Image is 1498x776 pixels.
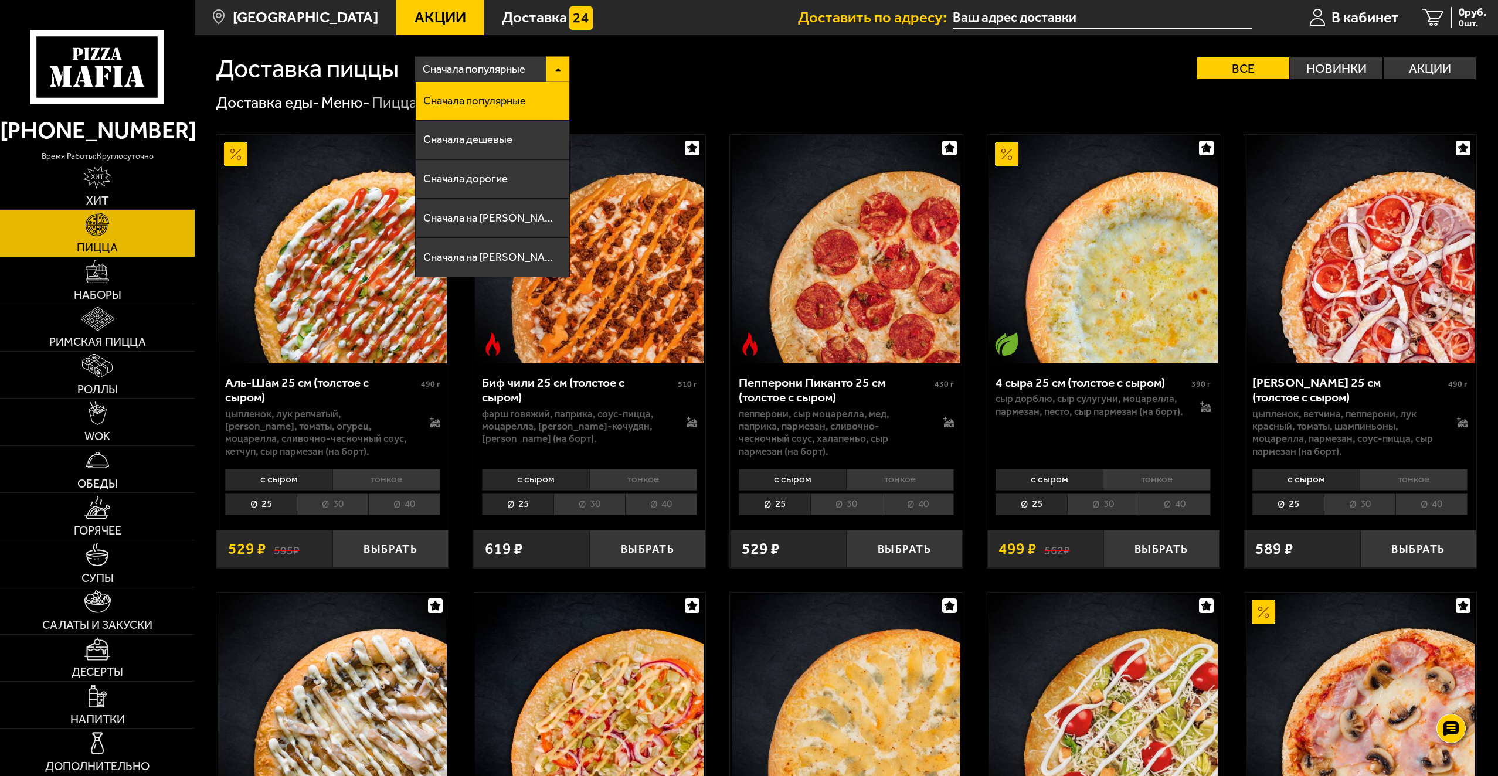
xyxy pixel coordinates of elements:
button: Выбрать [589,530,705,568]
li: 30 [297,493,368,515]
li: 25 [1252,493,1324,515]
li: 40 [1139,493,1211,515]
li: 30 [810,493,882,515]
li: тонкое [589,469,697,491]
img: Акционный [995,142,1018,166]
li: 40 [882,493,954,515]
span: Салаты и закуски [42,620,152,631]
span: 430 г [935,379,954,389]
a: Острое блюдоБиф чили 25 см (толстое с сыром) [473,135,705,363]
li: тонкое [1103,469,1211,491]
a: АкционныйАль-Шам 25 см (толстое с сыром) [216,135,449,363]
span: Римская пицца [49,336,146,348]
a: Острое блюдоПепперони Пиканто 25 см (толстое с сыром) [730,135,962,363]
a: Петровская 25 см (толстое с сыром) [1244,135,1476,363]
a: Меню- [321,93,370,112]
span: Напитки [70,714,125,726]
span: Горячее [74,525,121,537]
img: Петровская 25 см (толстое с сыром) [1246,135,1475,363]
li: 40 [368,493,440,515]
span: 529 ₽ [742,541,780,557]
button: Выбрать [1360,530,1476,568]
div: Биф чили 25 см (толстое с сыром) [482,375,675,405]
li: тонкое [332,469,440,491]
span: 490 г [421,379,440,389]
span: 490 г [1448,379,1468,389]
span: 499 ₽ [998,541,1037,557]
h1: Доставка пиццы [216,56,399,81]
div: Аль-Шам 25 см (толстое с сыром) [225,375,418,405]
span: Сначала на [PERSON_NAME] [423,252,562,263]
img: Биф чили 25 см (толстое с сыром) [475,135,704,363]
li: 30 [553,493,625,515]
span: Акции [415,10,466,25]
div: 4 сыра 25 см (толстое с сыром) [996,375,1188,390]
li: с сыром [482,469,589,491]
span: Сначала популярные [423,55,525,84]
li: 25 [225,493,297,515]
img: Аль-Шам 25 см (толстое с сыром) [218,135,447,363]
img: 15daf4d41897b9f0e9f617042186c801.svg [569,6,593,30]
li: тонкое [1360,469,1468,491]
img: Акционный [1252,600,1275,624]
span: Супы [81,573,114,584]
a: Доставка еды- [216,93,320,112]
button: Выбрать [1103,530,1220,568]
span: 0 руб. [1459,7,1486,18]
span: Сначала дорогие [423,173,508,185]
li: 30 [1324,493,1395,515]
li: с сыром [1252,469,1360,491]
span: Хит [86,195,108,207]
span: Сначала популярные [423,96,526,107]
div: Пицца [372,93,417,113]
p: цыпленок, лук репчатый, [PERSON_NAME], томаты, огурец, моцарелла, сливочно-чесночный соус, кетчуп... [225,408,414,458]
button: Выбрать [847,530,963,568]
span: Обеды [77,478,118,490]
span: 529 ₽ [228,541,266,557]
span: 510 г [678,379,697,389]
span: Роллы [77,384,118,396]
s: 595 ₽ [274,541,300,557]
p: цыпленок, ветчина, пепперони, лук красный, томаты, шампиньоны, моцарелла, пармезан, соус-пицца, с... [1252,408,1441,458]
span: 589 ₽ [1255,541,1293,557]
li: с сыром [739,469,846,491]
span: Доставка [502,10,567,25]
span: Дополнительно [45,761,150,772]
span: Сначала дешевые [423,134,512,145]
span: Сначала на [PERSON_NAME] [423,213,562,224]
li: 40 [1395,493,1468,515]
li: 25 [996,493,1067,515]
p: сыр дорблю, сыр сулугуни, моцарелла, пармезан, песто, сыр пармезан (на борт). [996,393,1184,418]
img: 4 сыра 25 см (толстое с сыром) [989,135,1218,363]
label: Акции [1384,57,1476,79]
img: Вегетарианское блюдо [995,332,1018,356]
span: 0 шт. [1459,19,1486,28]
span: В кабинет [1331,10,1399,25]
p: пепперони, сыр Моцарелла, мед, паприка, пармезан, сливочно-чесночный соус, халапеньо, сыр пармеза... [739,408,928,458]
p: фарш говяжий, паприка, соус-пицца, моцарелла, [PERSON_NAME]-кочудян, [PERSON_NAME] (на борт). [482,408,671,445]
label: Все [1197,57,1289,79]
img: Пепперони Пиканто 25 см (толстое с сыром) [732,135,961,363]
label: Новинки [1290,57,1382,79]
s: 562 ₽ [1044,541,1070,557]
button: Выбрать [332,530,449,568]
li: с сыром [996,469,1103,491]
span: 390 г [1191,379,1211,389]
span: Доставить по адресу: [798,10,953,25]
li: 40 [625,493,697,515]
img: Острое блюдо [481,332,505,356]
li: 25 [739,493,810,515]
span: Десерты [72,666,123,678]
li: тонкое [846,469,954,491]
span: 619 ₽ [485,541,523,557]
div: [PERSON_NAME] 25 см (толстое с сыром) [1252,375,1445,405]
img: Острое блюдо [738,332,762,356]
span: Наборы [74,290,121,301]
span: Санкт-Петербург, Гражданский проспект, 129к3 [953,7,1252,29]
input: Ваш адрес доставки [953,7,1252,29]
div: Пепперони Пиканто 25 см (толстое с сыром) [739,375,932,405]
a: АкционныйВегетарианское блюдо4 сыра 25 см (толстое с сыром) [987,135,1220,363]
li: с сыром [225,469,332,491]
img: Акционный [224,142,247,166]
li: 30 [1067,493,1139,515]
